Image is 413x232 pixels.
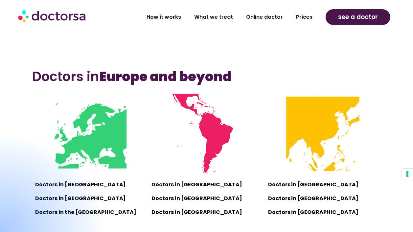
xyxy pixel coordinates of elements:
button: Your consent preferences for tracking technologies [402,169,413,180]
p: Doctors in [GEOGRAPHIC_DATA] [268,194,378,203]
img: Mini map of the countries where Doctorsa is available - Latin America [167,94,246,174]
a: How it works [140,10,188,25]
img: Mini map of the countries where Doctorsa is available - Southeast Asia [283,94,362,174]
b: Europe and beyond [99,67,232,86]
p: Doctors in [GEOGRAPHIC_DATA] [151,194,261,203]
nav: Menu [111,10,319,25]
a: Online doctor [240,10,289,25]
p: Doctors in [GEOGRAPHIC_DATA] [268,180,378,189]
img: Mini map of the countries where Doctorsa is available - Europe, UK and Turkey [51,94,130,174]
p: Doctors in [GEOGRAPHIC_DATA] [151,208,261,217]
a: see a doctor [326,9,390,25]
p: Doctors in [GEOGRAPHIC_DATA] [151,180,261,189]
a: Prices [289,10,319,25]
h3: Doctors in [32,69,381,84]
span: see a doctor [338,12,378,22]
a: What we treat [188,10,240,25]
p: Doctors in [GEOGRAPHIC_DATA] [268,208,378,217]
